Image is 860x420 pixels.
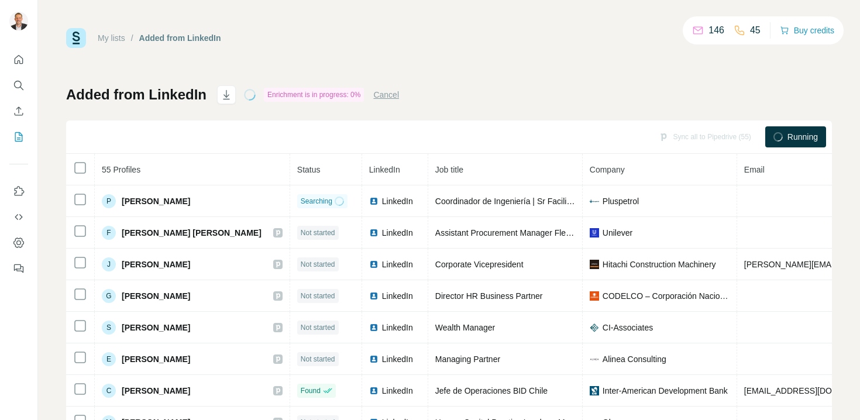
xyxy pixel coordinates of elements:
[435,228,645,237] span: Assistant Procurement Manager Flexible Packaging SoLa
[301,385,321,396] span: Found
[9,126,28,147] button: My lists
[590,354,599,364] img: company-logo
[590,291,599,301] img: company-logo
[369,354,379,364] img: LinkedIn logo
[435,323,495,332] span: Wealth Manager
[122,195,190,207] span: [PERSON_NAME]
[382,259,413,270] span: LinkedIn
[603,290,730,302] span: CODELCO – Corporación Nacional del Cobre de Chile
[603,259,716,270] span: Hitachi Construction Machinery
[603,353,666,365] span: Alinea Consulting
[435,165,463,174] span: Job title
[369,291,379,301] img: LinkedIn logo
[122,290,190,302] span: [PERSON_NAME]
[435,386,548,395] span: Jefe de Operaciones BID Chile
[122,227,262,239] span: [PERSON_NAME] [PERSON_NAME]
[369,260,379,269] img: LinkedIn logo
[369,165,400,174] span: LinkedIn
[102,257,116,271] div: J
[9,12,28,30] img: Avatar
[590,260,599,269] img: company-logo
[9,258,28,279] button: Feedback
[102,384,116,398] div: C
[102,194,116,208] div: P
[139,32,221,44] div: Added from LinkedIn
[301,228,335,238] span: Not started
[301,322,335,333] span: Not started
[264,88,364,102] div: Enrichment is in progress: 0%
[122,353,190,365] span: [PERSON_NAME]
[590,386,599,395] img: company-logo
[301,196,332,206] span: Searching
[603,195,639,207] span: Pluspetrol
[9,49,28,70] button: Quick start
[787,131,818,143] span: Running
[369,323,379,332] img: LinkedIn logo
[98,33,125,43] a: My lists
[750,23,761,37] p: 45
[369,228,379,237] img: LinkedIn logo
[9,75,28,96] button: Search
[122,322,190,333] span: [PERSON_NAME]
[301,291,335,301] span: Not started
[369,386,379,395] img: LinkedIn logo
[9,101,28,122] button: Enrich CSV
[102,352,116,366] div: E
[9,206,28,228] button: Use Surfe API
[102,289,116,303] div: G
[122,385,190,397] span: [PERSON_NAME]
[435,291,543,301] span: Director HR Business Partner
[590,323,599,332] img: company-logo
[708,23,724,37] p: 146
[369,197,379,206] img: LinkedIn logo
[66,85,207,104] h1: Added from LinkedIn
[301,354,335,364] span: Not started
[382,322,413,333] span: LinkedIn
[590,197,599,206] img: company-logo
[744,165,765,174] span: Email
[102,226,116,240] div: F
[102,165,140,174] span: 55 Profiles
[590,228,599,237] img: company-logo
[9,181,28,202] button: Use Surfe on LinkedIn
[780,22,834,39] button: Buy credits
[102,321,116,335] div: S
[603,322,653,333] span: CI-Associates
[9,232,28,253] button: Dashboard
[435,354,500,364] span: Managing Partner
[435,260,524,269] span: Corporate Vicepresident
[603,227,632,239] span: Unilever
[603,385,728,397] span: Inter-American Development Bank
[297,165,321,174] span: Status
[122,259,190,270] span: [PERSON_NAME]
[382,385,413,397] span: LinkedIn
[382,227,413,239] span: LinkedIn
[66,28,86,48] img: Surfe Logo
[590,165,625,174] span: Company
[382,290,413,302] span: LinkedIn
[435,197,614,206] span: Coordinador de Ingeniería | Sr Facilities Engineer
[382,353,413,365] span: LinkedIn
[131,32,133,44] li: /
[373,89,399,101] button: Cancel
[382,195,413,207] span: LinkedIn
[301,259,335,270] span: Not started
